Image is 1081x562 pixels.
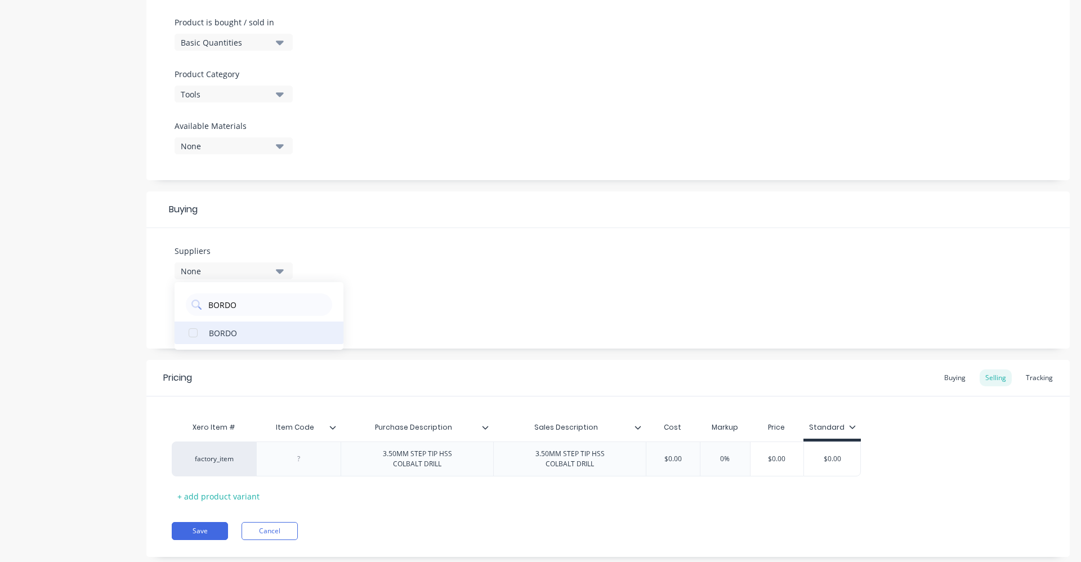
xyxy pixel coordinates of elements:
[181,88,271,100] div: Tools
[175,137,293,154] button: None
[809,422,856,432] div: Standard
[181,37,271,48] div: Basic Quantities
[493,416,646,439] div: Sales Description
[645,445,701,473] div: $0.00
[209,327,321,338] div: BORDO
[341,416,493,439] div: Purchase Description
[256,416,341,439] div: Item Code
[175,16,287,28] label: Product is bought / sold in
[1020,369,1058,386] div: Tracking
[646,416,700,439] div: Cost
[175,262,293,279] button: None
[181,265,271,277] div: None
[804,445,860,473] div: $0.00
[374,447,461,471] div: 3.50MM STEP TIP HSS COLBALT DRILL
[175,86,293,102] button: Tools
[526,447,614,471] div: 3.50MM STEP TIP HSS COLBALT DRILL
[181,140,271,152] div: None
[980,369,1012,386] div: Selling
[175,245,293,257] label: Suppliers
[242,522,298,540] button: Cancel
[175,68,287,80] label: Product Category
[256,413,334,441] div: Item Code
[172,441,861,476] div: factory_item3.50MM STEP TIP HSS COLBALT DRILL3.50MM STEP TIP HSS COLBALT DRILL$0.000%$0.00$0.00
[146,191,1070,228] div: Buying
[341,413,486,441] div: Purchase Description
[175,34,293,51] button: Basic Quantities
[183,454,245,464] div: factory_item
[172,488,265,505] div: + add product variant
[172,416,256,439] div: Xero Item #
[493,413,639,441] div: Sales Description
[700,416,750,439] div: Markup
[939,369,971,386] div: Buying
[749,445,805,473] div: $0.00
[175,120,293,132] label: Available Materials
[163,371,192,385] div: Pricing
[750,416,804,439] div: Price
[172,522,228,540] button: Save
[697,445,753,473] div: 0%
